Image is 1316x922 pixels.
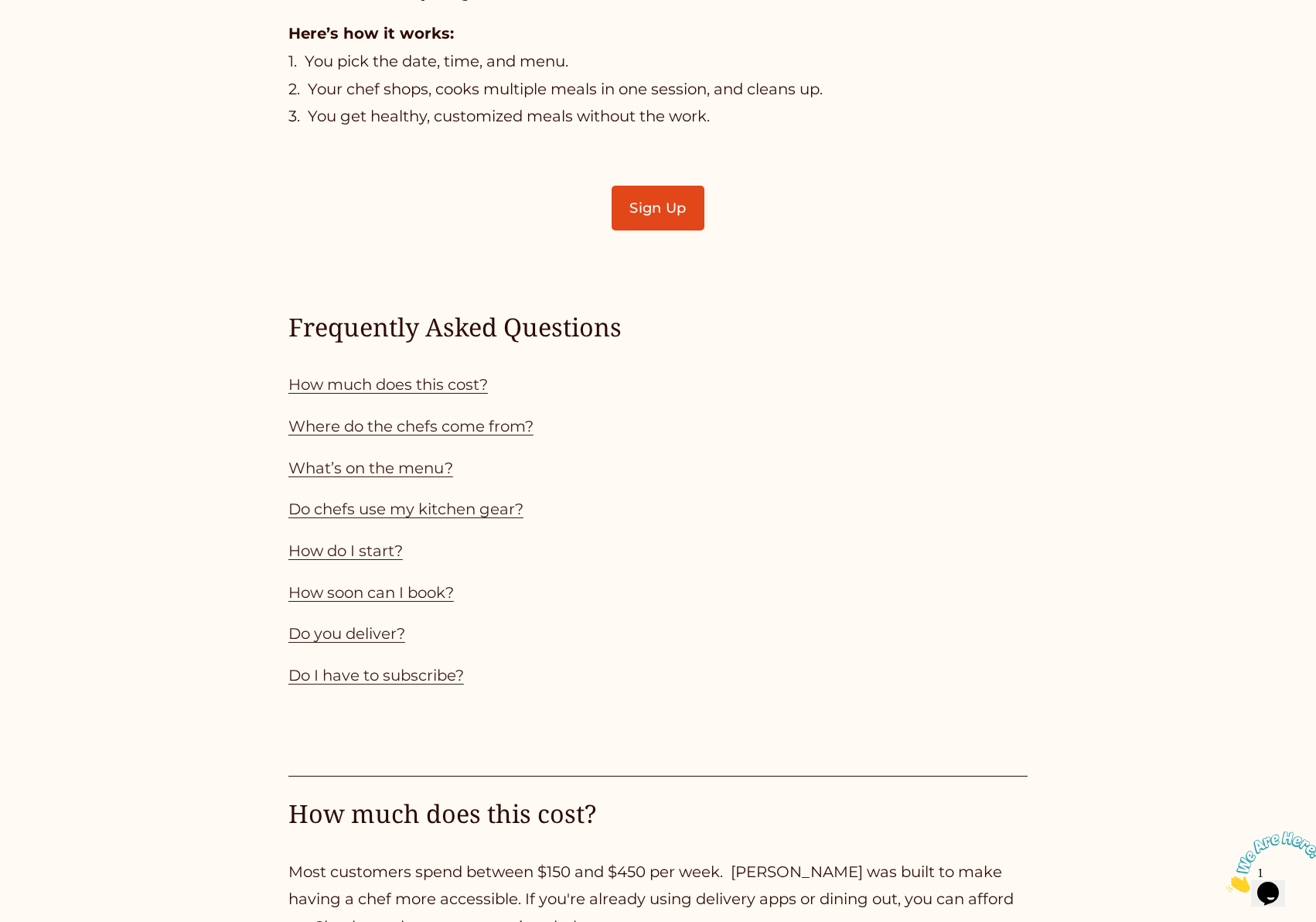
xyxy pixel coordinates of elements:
p: 1. You pick the date, time, and menu. 2. Your chef shops, cooks multiple meals in one session, an... [288,20,1028,131]
a: Sign Up [612,186,704,230]
a: How do I start? [288,541,403,560]
strong: Here’s how it works: [288,24,454,43]
h4: How much does this cost? [288,797,1028,831]
a: Do chefs use my kitchen gear? [288,500,523,518]
a: Do you deliver? [288,624,405,643]
a: Where do the chefs come from? [288,417,534,435]
img: Chat attention grabber [6,6,102,67]
a: How soon can I book? [288,583,454,602]
span: 1 [6,6,12,19]
h4: Frequently Asked Questions [288,310,1028,344]
iframe: chat widget [1220,825,1316,899]
a: Do I have to subscribe? [288,666,464,685]
a: What’s on the menu? [288,459,453,477]
a: How much does this cost? [288,375,488,394]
